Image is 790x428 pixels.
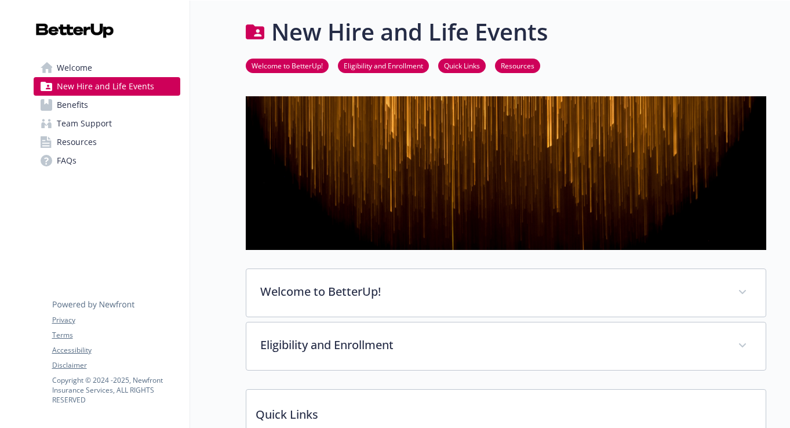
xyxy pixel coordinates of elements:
[34,114,180,133] a: Team Support
[57,96,88,114] span: Benefits
[34,133,180,151] a: Resources
[52,360,180,371] a: Disclaimer
[34,77,180,96] a: New Hire and Life Events
[338,60,429,71] a: Eligibility and Enrollment
[246,60,329,71] a: Welcome to BetterUp!
[57,77,154,96] span: New Hire and Life Events
[260,336,724,354] p: Eligibility and Enrollment
[57,151,77,170] span: FAQs
[57,114,112,133] span: Team Support
[246,96,766,250] img: new hire page banner
[246,269,766,317] div: Welcome to BetterUp!
[52,330,180,340] a: Terms
[57,133,97,151] span: Resources
[52,375,180,405] p: Copyright © 2024 - 2025 , Newfront Insurance Services, ALL RIGHTS RESERVED
[34,59,180,77] a: Welcome
[52,345,180,356] a: Accessibility
[34,151,180,170] a: FAQs
[260,283,724,300] p: Welcome to BetterUp!
[438,60,486,71] a: Quick Links
[271,14,548,49] h1: New Hire and Life Events
[246,322,766,370] div: Eligibility and Enrollment
[34,96,180,114] a: Benefits
[52,315,180,325] a: Privacy
[57,59,92,77] span: Welcome
[495,60,540,71] a: Resources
